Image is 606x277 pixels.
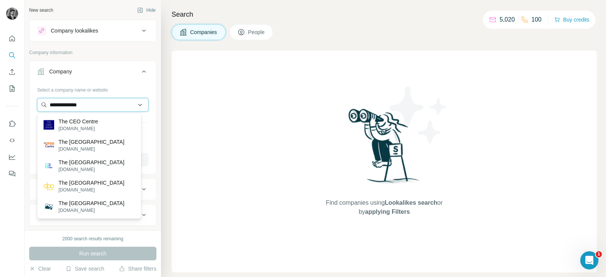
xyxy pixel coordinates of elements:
[6,167,18,181] button: Feedback
[365,209,410,215] span: applying Filters
[30,62,156,84] button: Company
[554,14,589,25] button: Buy credits
[29,7,53,14] div: New search
[59,118,98,125] p: The CEO Centre
[59,187,125,193] p: [DOMAIN_NAME]
[323,198,445,216] span: Find companies using or by
[29,49,156,56] p: Company information
[49,68,72,75] div: Company
[30,180,156,198] button: Industry
[6,32,18,45] button: Quick start
[44,160,54,171] img: The EFT Centre
[44,120,54,130] img: The CEO Centre
[44,201,54,212] img: The Como Centre
[6,134,18,147] button: Use Surfe API
[6,150,18,164] button: Dashboard
[59,125,98,132] p: [DOMAIN_NAME]
[30,22,156,40] button: Company lookalikes
[44,140,54,151] img: The CFOO Centre
[51,27,98,34] div: Company lookalikes
[59,179,125,187] p: The [GEOGRAPHIC_DATA]
[30,206,156,224] button: HQ location
[190,28,218,36] span: Companies
[59,207,125,214] p: [DOMAIN_NAME]
[6,8,18,20] img: Avatar
[6,65,18,79] button: Enrich CSV
[6,48,18,62] button: Search
[59,146,125,153] p: [DOMAIN_NAME]
[44,181,54,191] img: The DPO Centre
[59,166,125,173] p: [DOMAIN_NAME]
[531,15,542,24] p: 100
[248,28,266,36] span: People
[29,265,51,272] button: Clear
[345,107,424,191] img: Surfe Illustration - Woman searching with binoculars
[132,5,161,16] button: Hide
[6,82,18,95] button: My lists
[384,81,453,149] img: Surfe Illustration - Stars
[385,199,437,206] span: Lookalikes search
[596,251,602,257] span: 1
[59,199,125,207] p: The [GEOGRAPHIC_DATA]
[119,265,156,272] button: Share filters
[6,117,18,131] button: Use Surfe on LinkedIn
[66,265,104,272] button: Save search
[59,159,125,166] p: The [GEOGRAPHIC_DATA]
[37,84,148,93] div: Select a company name or website
[580,251,598,269] iframe: Intercom live chat
[62,235,123,242] div: 2000 search results remaining
[59,138,125,146] p: The [GEOGRAPHIC_DATA]
[172,9,597,20] h4: Search
[500,15,515,24] p: 5,020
